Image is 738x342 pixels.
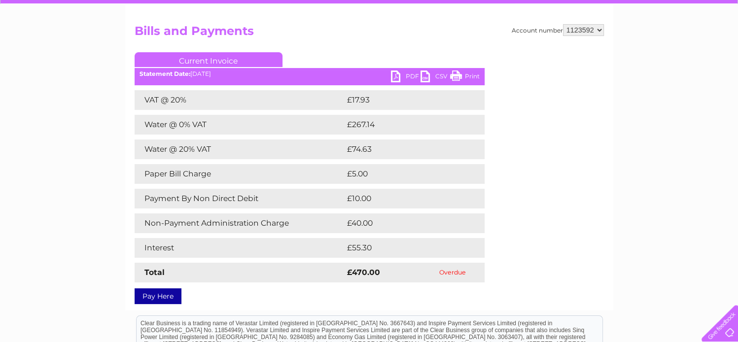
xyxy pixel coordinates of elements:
a: CSV [421,70,450,85]
a: Print [450,70,480,85]
a: Current Invoice [135,52,282,67]
td: Interest [135,238,345,258]
td: £10.00 [345,189,464,208]
td: £17.93 [345,90,463,110]
td: Paper Bill Charge [135,164,345,184]
td: VAT @ 20% [135,90,345,110]
td: Water @ 20% VAT [135,139,345,159]
a: Telecoms [617,42,646,49]
td: £40.00 [345,213,465,233]
img: logo.png [26,26,76,56]
td: Water @ 0% VAT [135,115,345,135]
td: £5.00 [345,164,462,184]
a: PDF [391,70,421,85]
div: Clear Business is a trading name of Verastar Limited (registered in [GEOGRAPHIC_DATA] No. 3667643... [137,5,602,48]
a: Water [564,42,583,49]
a: Pay Here [135,288,181,304]
a: Log out [705,42,729,49]
div: [DATE] [135,70,485,77]
a: Blog [652,42,667,49]
b: Statement Date: [140,70,190,77]
a: 0333 014 3131 [552,5,620,17]
div: Account number [512,24,604,36]
td: £267.14 [345,115,466,135]
td: £55.30 [345,238,464,258]
h2: Bills and Payments [135,24,604,43]
a: Contact [672,42,697,49]
td: £74.63 [345,139,464,159]
a: Energy [589,42,611,49]
td: Non-Payment Administration Charge [135,213,345,233]
strong: Total [144,268,165,277]
td: Payment By Non Direct Debit [135,189,345,208]
strong: £470.00 [347,268,380,277]
td: Overdue [421,263,485,282]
